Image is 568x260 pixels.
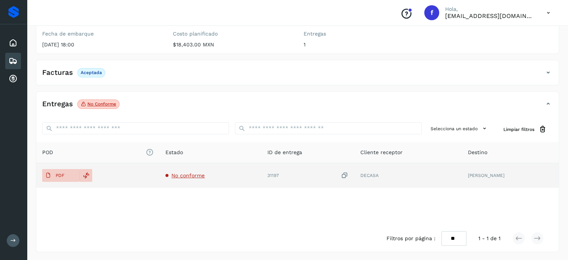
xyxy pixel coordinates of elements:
[80,169,92,182] div: Reemplazar POD
[36,98,559,116] div: EntregasNo conforme
[267,149,302,156] span: ID de entrega
[42,31,161,37] label: Fecha de embarque
[5,35,21,51] div: Inicio
[56,173,64,178] p: PDF
[81,70,102,75] p: Aceptada
[445,12,535,19] p: fyc3@mexamerik.com
[478,235,500,242] span: 1 - 1 de 1
[445,6,535,12] p: Hola,
[173,31,292,37] label: Costo planificado
[428,122,491,135] button: Selecciona un estado
[360,149,403,156] span: Cliente receptor
[354,163,462,188] td: DECASA
[42,68,73,77] h4: Facturas
[304,31,422,37] label: Entregas
[304,42,422,48] p: 1
[462,163,559,188] td: [PERSON_NAME]
[171,172,205,178] span: No conforme
[387,235,435,242] span: Filtros por página :
[173,42,292,48] p: $18,403.00 MXN
[468,149,487,156] span: Destino
[267,172,348,180] div: 31197
[497,122,553,136] button: Limpiar filtros
[5,71,21,87] div: Cuentas por cobrar
[36,66,559,85] div: FacturasAceptada
[87,101,116,107] p: No conforme
[503,126,534,133] span: Limpiar filtros
[5,53,21,69] div: Embarques
[42,149,153,156] span: POD
[42,169,80,182] button: PDF
[165,149,183,156] span: Estado
[42,100,73,108] h4: Entregas
[42,42,161,48] p: [DATE] 18:00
